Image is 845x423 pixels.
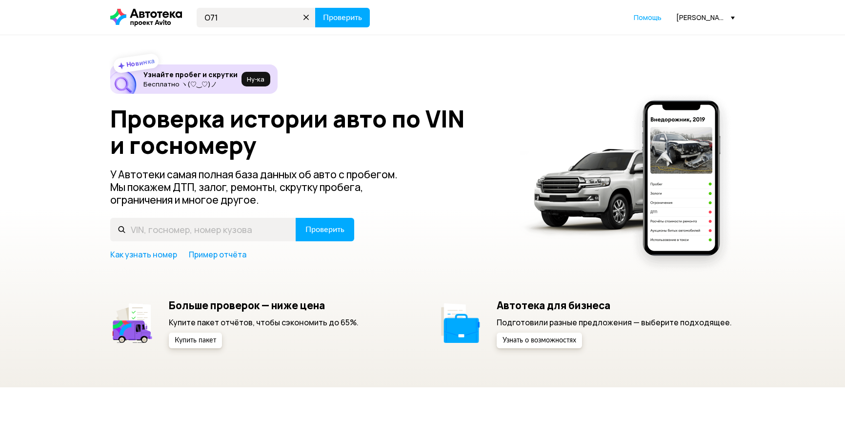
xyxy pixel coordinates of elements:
[189,249,246,260] a: Пример отчёта
[247,75,264,83] span: Ну‑ка
[676,13,735,22] div: [PERSON_NAME][EMAIL_ADDRESS][DOMAIN_NAME]
[169,333,222,348] button: Купить пакет
[110,106,507,158] h1: Проверка истории авто по VIN и госномеру
[197,8,316,27] input: VIN, госномер, номер кузова
[634,13,662,22] a: Помощь
[143,70,238,79] h6: Узнайте пробег и скрутки
[323,14,362,21] span: Проверить
[169,299,359,312] h5: Больше проверок — ниже цена
[296,218,354,241] button: Проверить
[143,80,238,88] p: Бесплатно ヽ(♡‿♡)ノ
[305,226,344,233] span: Проверить
[315,8,370,27] button: Проверить
[497,317,732,328] p: Подготовили разные предложения — выберите подходящее.
[110,249,177,260] a: Как узнать номер
[126,56,156,69] strong: Новинка
[497,333,582,348] button: Узнать о возможностях
[503,337,576,344] span: Узнать о возможностях
[110,168,414,206] p: У Автотеки самая полная база данных об авто с пробегом. Мы покажем ДТП, залог, ремонты, скрутку п...
[175,337,216,344] span: Купить пакет
[110,218,296,241] input: VIN, госномер, номер кузова
[169,317,359,328] p: Купите пакет отчётов, чтобы сэкономить до 65%.
[497,299,732,312] h5: Автотека для бизнеса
